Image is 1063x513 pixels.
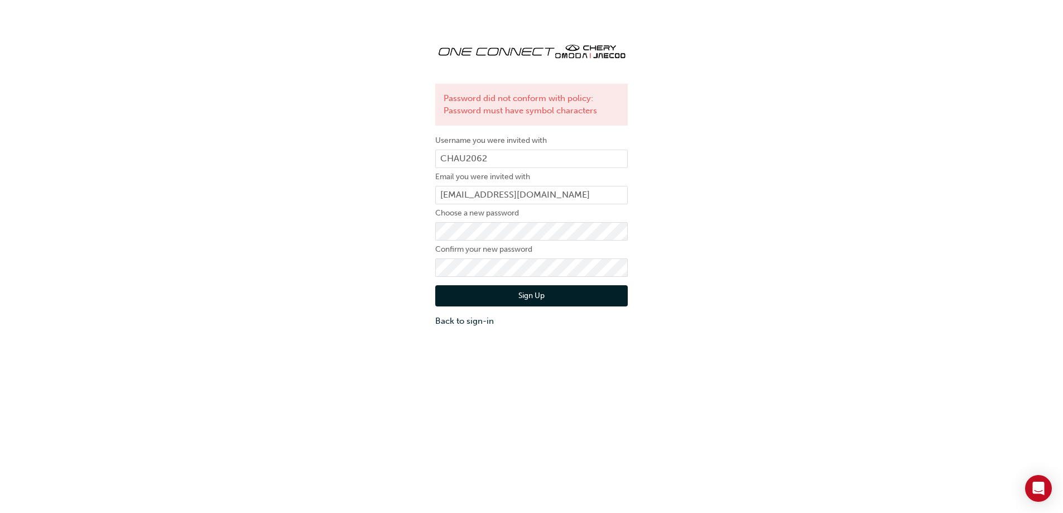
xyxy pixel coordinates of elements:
label: Username you were invited with [435,134,628,147]
input: Username [435,150,628,169]
img: oneconnect [435,33,628,67]
a: Back to sign-in [435,315,628,328]
button: Sign Up [435,285,628,306]
label: Email you were invited with [435,170,628,184]
label: Confirm your new password [435,243,628,256]
div: Password did not conform with policy: Password must have symbol characters [435,84,628,126]
label: Choose a new password [435,207,628,220]
div: Open Intercom Messenger [1025,475,1052,502]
